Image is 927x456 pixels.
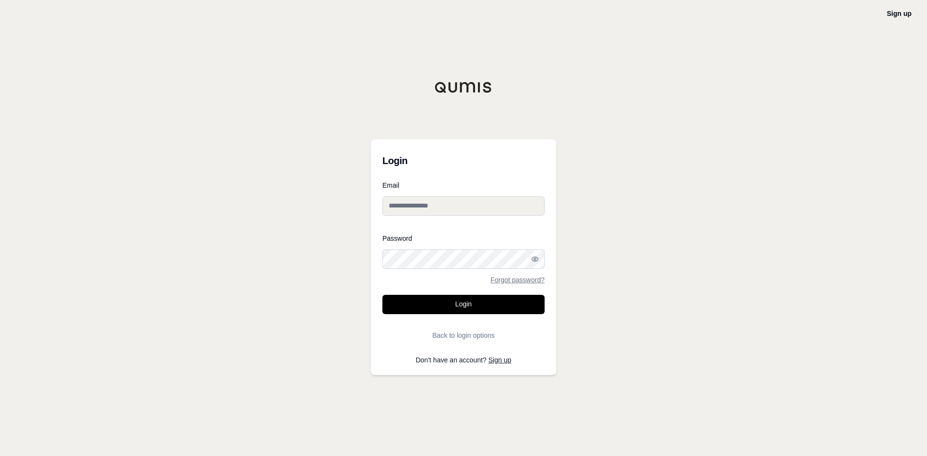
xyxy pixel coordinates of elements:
[382,151,545,170] h3: Login
[435,82,492,93] img: Qumis
[382,235,545,242] label: Password
[382,295,545,314] button: Login
[382,182,545,189] label: Email
[887,10,912,17] a: Sign up
[382,326,545,345] button: Back to login options
[491,276,545,283] a: Forgot password?
[382,357,545,363] p: Don't have an account?
[489,356,511,364] a: Sign up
